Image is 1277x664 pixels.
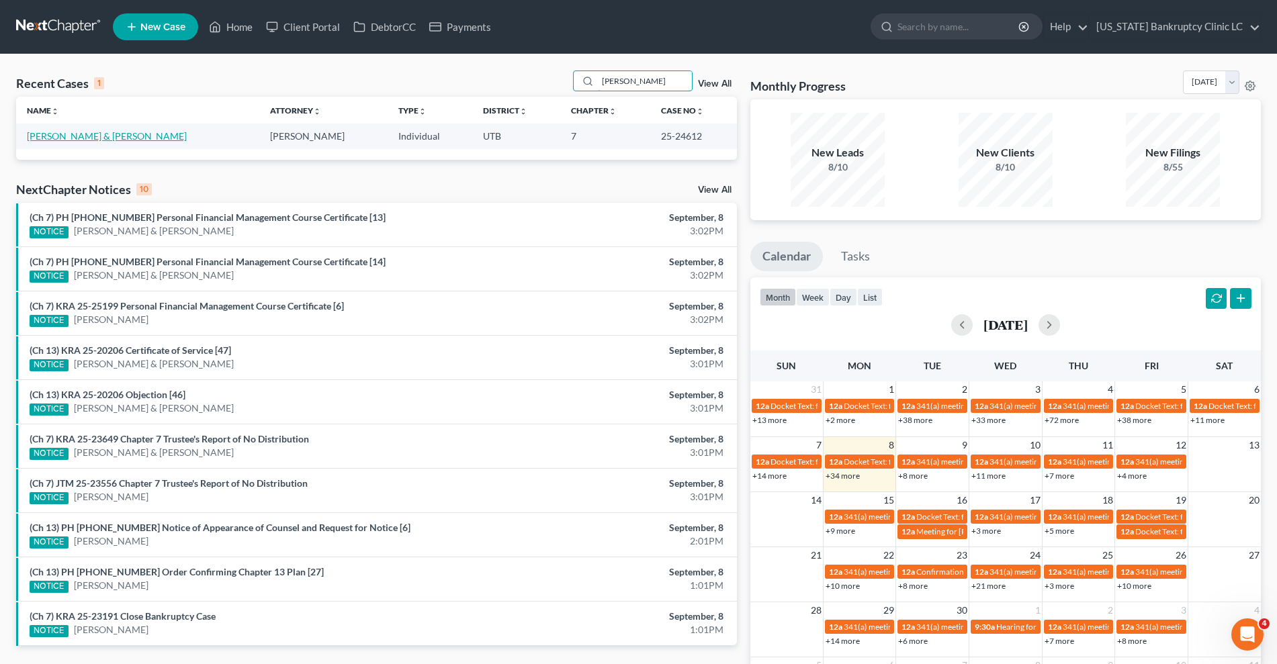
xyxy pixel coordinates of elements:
span: 341(a) meeting for [PERSON_NAME] [1135,567,1265,577]
span: Wed [994,360,1016,371]
div: 3:01PM [501,401,723,415]
span: 3 [1034,381,1042,397]
div: September, 8 [501,521,723,534]
span: 12a [1194,401,1207,411]
a: +7 more [1045,636,1074,646]
span: 12a [1048,567,1061,577]
span: 12a [975,512,988,522]
h3: Monthly Progress [750,78,846,94]
div: 3:01PM [501,446,723,459]
div: September, 8 [501,565,723,579]
span: 12a [756,457,769,467]
td: Individual [388,124,472,148]
span: 7 [815,437,823,453]
span: 341(a) meeting for [PERSON_NAME] [989,457,1119,467]
span: 12a [901,512,915,522]
span: Mon [848,360,871,371]
a: +33 more [971,415,1006,425]
span: 341(a) meeting for [PERSON_NAME] [916,401,1046,411]
span: 12a [829,567,842,577]
div: NOTICE [30,404,69,416]
input: Search by name... [897,14,1020,39]
a: Typeunfold_more [398,105,427,115]
a: +34 more [826,471,860,481]
a: [PERSON_NAME] & [PERSON_NAME] [27,130,187,142]
span: 2 [1106,602,1114,618]
span: 27 [1247,547,1261,563]
a: Payments [423,15,498,39]
div: 8/55 [1126,160,1220,174]
span: Confirmation hearing for [PERSON_NAME] [916,567,1069,577]
span: 12a [1048,457,1061,467]
div: 10 [136,183,152,195]
span: Docket Text: for [PERSON_NAME] [1135,526,1256,536]
span: 12a [829,401,842,411]
a: Attorneyunfold_more [270,105,321,115]
a: (Ch 7) KRA 25-23191 Close Bankruptcy Case [30,610,216,622]
td: UTB [472,124,560,148]
a: +4 more [1117,471,1147,481]
span: 29 [882,602,895,618]
div: NOTICE [30,581,69,593]
a: +6 more [898,636,928,646]
span: 12a [901,567,915,577]
span: 2 [961,381,969,397]
a: (Ch 7) PH [PHONE_NUMBER] Personal Financial Management Course Certificate [14] [30,256,386,267]
a: +5 more [1045,526,1074,536]
div: 3:01PM [501,490,723,504]
span: 5 [1180,381,1188,397]
button: list [857,288,883,306]
button: week [796,288,830,306]
a: +10 more [826,581,860,591]
div: New Leads [791,145,885,160]
div: September, 8 [501,477,723,490]
div: September, 8 [501,299,723,313]
a: +2 more [826,415,855,425]
a: Tasks [829,242,882,271]
span: 1 [1034,602,1042,618]
a: [PERSON_NAME] & [PERSON_NAME] [74,357,234,371]
a: [PERSON_NAME] [74,534,148,548]
a: +8 more [898,471,928,481]
span: 12a [829,457,842,467]
a: [PERSON_NAME] & [PERSON_NAME] [74,269,234,282]
span: 19 [1174,492,1188,508]
div: 1:01PM [501,623,723,636]
div: NOTICE [30,625,69,637]
a: [PERSON_NAME] & [PERSON_NAME] [74,446,234,459]
span: 12a [901,622,915,632]
div: NOTICE [30,448,69,460]
span: 4 [1259,618,1270,629]
i: unfold_more [696,107,704,115]
div: New Clients [959,145,1053,160]
span: 11 [1101,437,1114,453]
a: (Ch 7) JTM 25-23556 Chapter 7 Trustee's Report of No Distribution [30,477,308,489]
span: 23 [955,547,969,563]
div: NextChapter Notices [16,181,152,197]
span: 10 [1028,437,1042,453]
a: Nameunfold_more [27,105,59,115]
span: Docket Text: for [PERSON_NAME] [770,457,891,467]
span: Hearing for [PERSON_NAME] & [PERSON_NAME] [996,622,1172,632]
span: Docket Text: for [PERSON_NAME] [916,512,1037,522]
span: 341(a) meeting for [PERSON_NAME] [1135,622,1265,632]
span: 18 [1101,492,1114,508]
a: Chapterunfold_more [571,105,617,115]
span: 12a [901,526,915,536]
div: September, 8 [501,211,723,224]
div: NOTICE [30,359,69,371]
span: 12a [1048,401,1061,411]
h2: [DATE] [983,318,1028,332]
span: 341(a) meeting for [PERSON_NAME] [916,622,1046,632]
a: [PERSON_NAME] [74,579,148,592]
a: +14 more [826,636,860,646]
span: 20 [1247,492,1261,508]
span: 30 [955,602,969,618]
span: Docket Text: for [PERSON_NAME] & [PERSON_NAME] [844,457,1035,467]
i: unfold_more [609,107,617,115]
div: September, 8 [501,388,723,401]
span: 22 [882,547,895,563]
span: 12a [1120,526,1134,536]
div: Recent Cases [16,75,104,91]
span: 12a [756,401,769,411]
